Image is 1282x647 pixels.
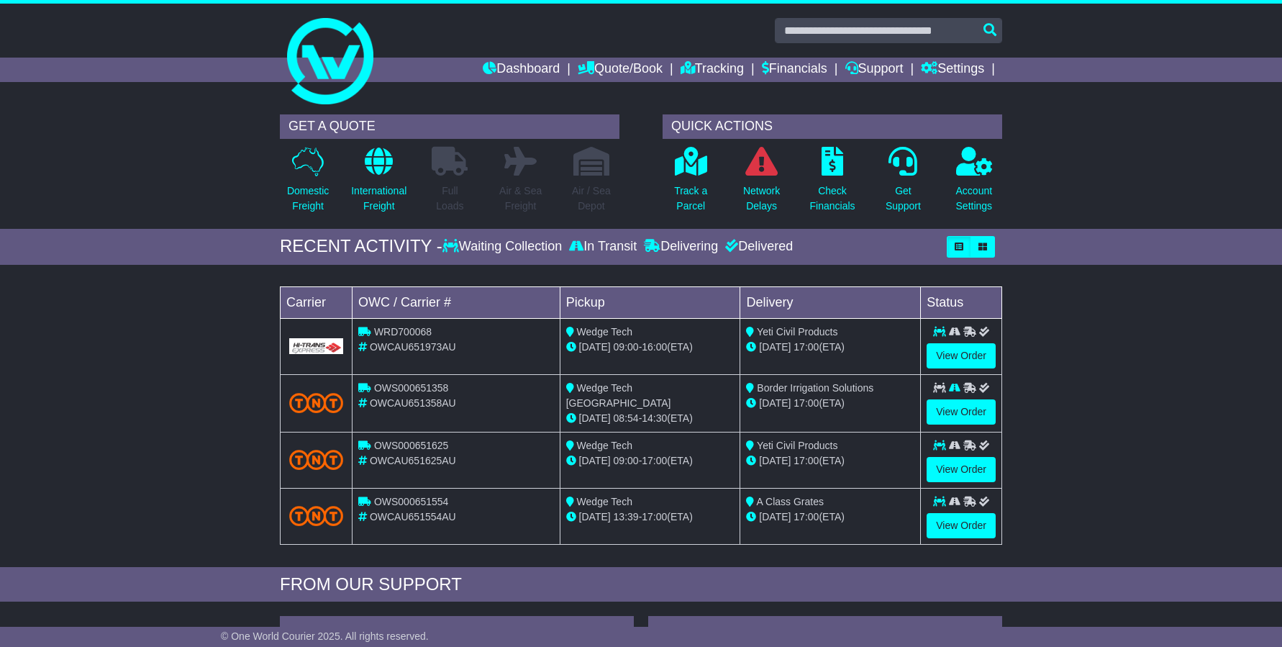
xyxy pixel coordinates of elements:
[289,450,343,469] img: TNT_Domestic.png
[579,412,611,424] span: [DATE]
[743,184,780,214] p: Network Delays
[757,440,837,451] span: Yeti Civil Products
[579,511,611,522] span: [DATE]
[560,286,740,318] td: Pickup
[374,382,449,394] span: OWS000651358
[927,399,996,425] a: View Order
[353,286,560,318] td: OWC / Carrier #
[642,511,667,522] span: 17:00
[927,513,996,538] a: View Order
[351,184,406,214] p: International Freight
[614,511,639,522] span: 13:39
[740,286,921,318] td: Delivery
[674,184,707,214] p: Track a Parcel
[350,146,407,222] a: InternationalFreight
[566,382,671,409] span: Wedge Tech [GEOGRAPHIC_DATA]
[759,341,791,353] span: [DATE]
[280,236,442,257] div: RECENT ACTIVITY -
[921,58,984,82] a: Settings
[577,440,632,451] span: Wedge Tech
[442,239,565,255] div: Waiting Collection
[289,338,343,354] img: GetCarrierServiceLogo
[374,440,449,451] span: OWS000651625
[566,453,735,469] div: - (ETA)
[810,184,855,214] p: Check Financials
[794,455,819,466] span: 17:00
[579,341,611,353] span: [DATE]
[374,496,449,507] span: OWS000651554
[722,239,793,255] div: Delivered
[746,510,914,525] div: (ETA)
[742,146,781,222] a: NetworkDelays
[572,184,611,214] p: Air / Sea Depot
[681,58,744,82] a: Tracking
[286,146,329,222] a: DomesticFreight
[374,326,432,338] span: WRD700068
[809,146,856,222] a: CheckFinancials
[746,396,914,411] div: (ETA)
[885,146,922,222] a: GetSupport
[614,341,639,353] span: 09:00
[757,496,824,507] span: A Class Grates
[289,506,343,525] img: TNT_Domestic.png
[287,184,329,214] p: Domestic Freight
[642,341,667,353] span: 16:00
[577,496,632,507] span: Wedge Tech
[566,340,735,355] div: - (ETA)
[759,397,791,409] span: [DATE]
[370,341,456,353] span: OWCAU651973AU
[577,326,632,338] span: Wedge Tech
[432,184,468,214] p: Full Loads
[673,146,708,222] a: Track aParcel
[762,58,827,82] a: Financials
[642,455,667,466] span: 17:00
[956,184,993,214] p: Account Settings
[927,343,996,368] a: View Order
[370,397,456,409] span: OWCAU651358AU
[845,58,904,82] a: Support
[642,412,667,424] span: 14:30
[663,114,1002,139] div: QUICK ACTIONS
[927,457,996,482] a: View Order
[483,58,560,82] a: Dashboard
[221,630,429,642] span: © One World Courier 2025. All rights reserved.
[759,455,791,466] span: [DATE]
[281,286,353,318] td: Carrier
[370,455,456,466] span: OWCAU651625AU
[565,239,640,255] div: In Transit
[614,412,639,424] span: 08:54
[794,397,819,409] span: 17:00
[289,393,343,412] img: TNT_Domestic.png
[370,511,456,522] span: OWCAU651554AU
[746,453,914,469] div: (ETA)
[280,114,619,139] div: GET A QUOTE
[280,574,1002,595] div: FROM OUR SUPPORT
[578,58,663,82] a: Quote/Book
[746,340,914,355] div: (ETA)
[955,146,994,222] a: AccountSettings
[757,326,837,338] span: Yeti Civil Products
[921,286,1002,318] td: Status
[759,511,791,522] span: [DATE]
[640,239,722,255] div: Delivering
[614,455,639,466] span: 09:00
[566,510,735,525] div: - (ETA)
[579,455,611,466] span: [DATE]
[886,184,921,214] p: Get Support
[566,411,735,426] div: - (ETA)
[757,382,873,394] span: Border Irrigation Solutions
[499,184,542,214] p: Air & Sea Freight
[794,511,819,522] span: 17:00
[794,341,819,353] span: 17:00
